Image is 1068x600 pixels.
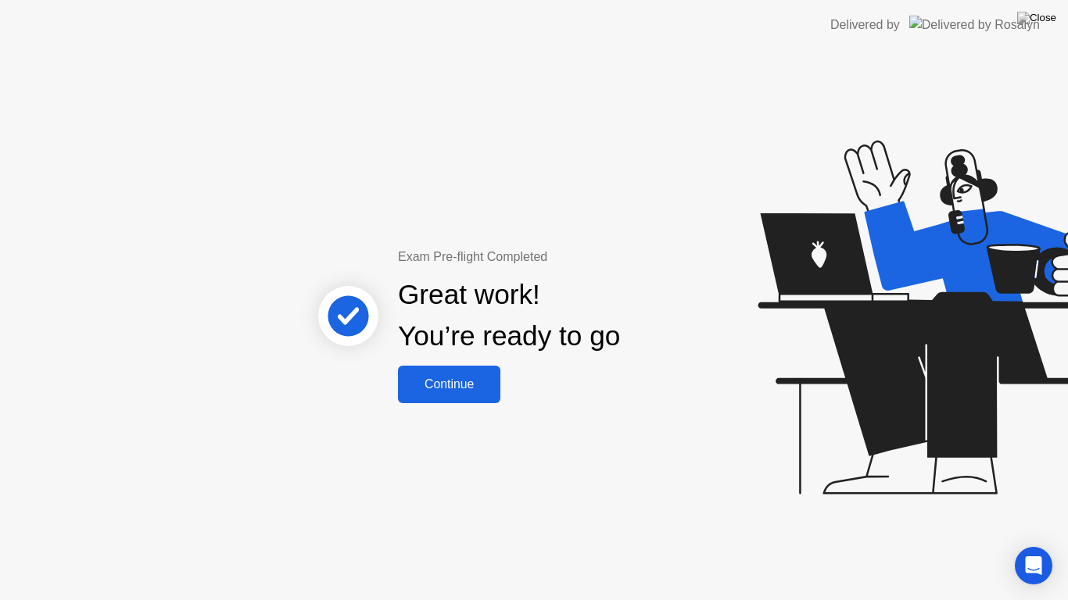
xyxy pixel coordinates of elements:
[398,274,620,357] div: Great work! You’re ready to go
[398,366,500,403] button: Continue
[830,16,900,34] div: Delivered by
[909,16,1040,34] img: Delivered by Rosalyn
[1015,547,1052,584] div: Open Intercom Messenger
[403,377,496,391] div: Continue
[398,248,721,266] div: Exam Pre-flight Completed
[1017,12,1056,24] img: Close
